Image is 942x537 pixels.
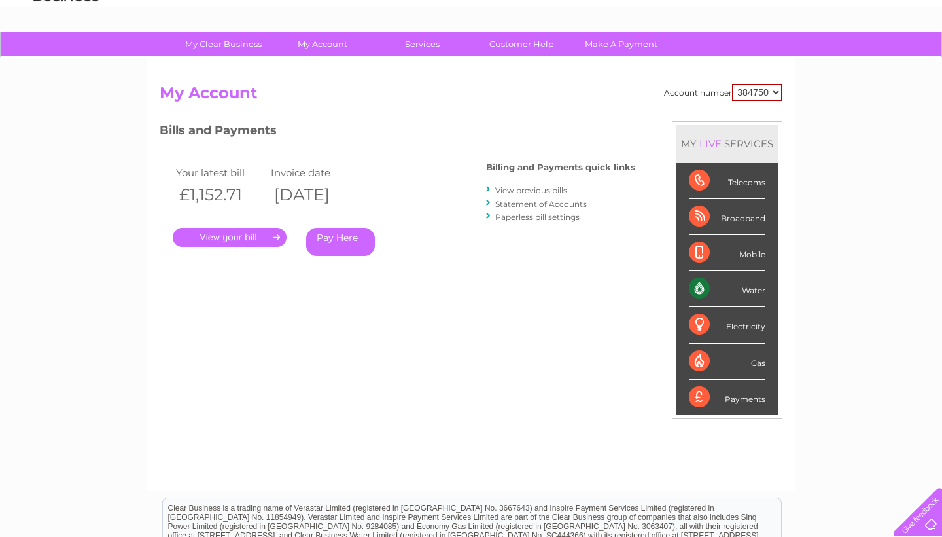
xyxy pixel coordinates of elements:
div: Telecoms [689,163,765,199]
a: Blog [828,56,847,65]
div: MY SERVICES [676,125,778,162]
a: My Clear Business [169,32,277,56]
div: Water [689,271,765,307]
td: Invoice date [268,164,362,181]
h2: My Account [160,84,782,109]
a: Paperless bill settings [495,212,580,222]
h4: Billing and Payments quick links [486,162,635,172]
div: Clear Business is a trading name of Verastar Limited (registered in [GEOGRAPHIC_DATA] No. 3667643... [163,7,781,64]
div: Account number [664,84,782,101]
a: Energy [744,56,773,65]
a: Make A Payment [567,32,675,56]
a: Customer Help [468,32,576,56]
a: Services [368,32,476,56]
a: Pay Here [306,228,375,256]
a: Log out [899,56,930,65]
a: Contact [855,56,887,65]
a: . [173,228,287,247]
td: Your latest bill [173,164,268,181]
a: Telecoms [781,56,820,65]
a: View previous bills [495,185,567,195]
div: Payments [689,380,765,415]
th: £1,152.71 [173,181,268,208]
a: Statement of Accounts [495,199,587,209]
a: Water [712,56,737,65]
a: My Account [269,32,377,56]
div: Mobile [689,235,765,271]
div: LIVE [697,138,724,150]
th: [DATE] [268,181,362,208]
img: logo.png [33,34,99,74]
a: 0333 014 3131 [695,7,786,23]
div: Gas [689,344,765,380]
div: Broadband [689,199,765,235]
div: Electricity [689,307,765,343]
h3: Bills and Payments [160,121,635,144]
